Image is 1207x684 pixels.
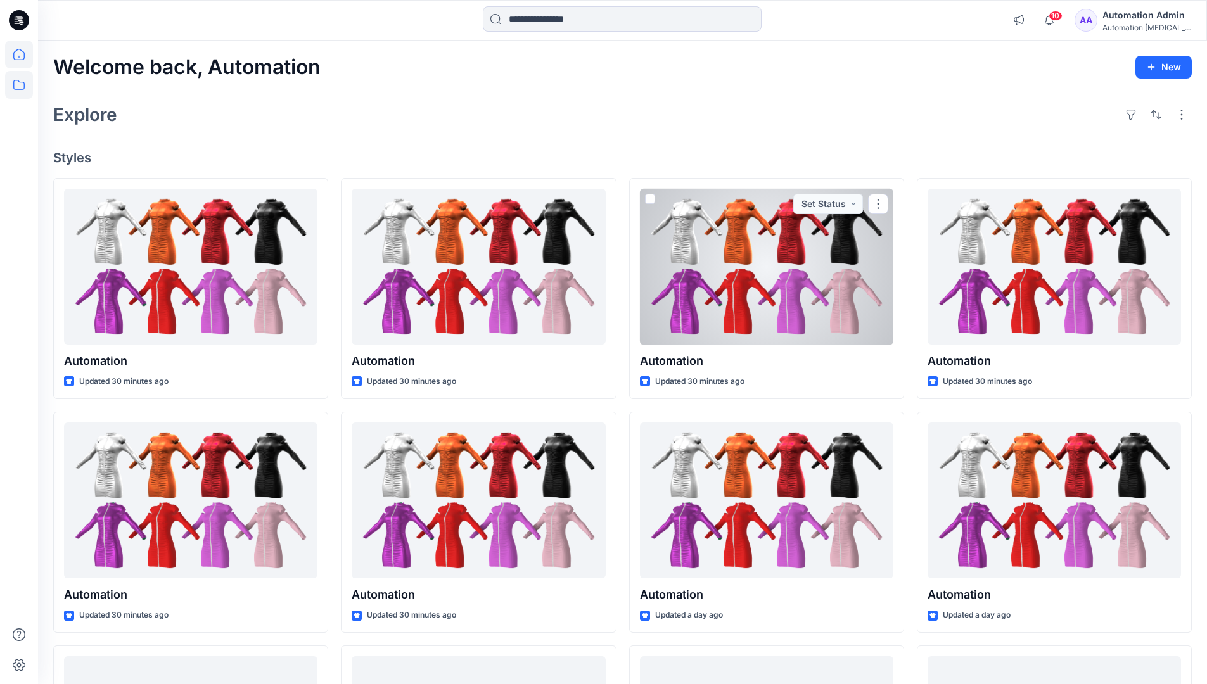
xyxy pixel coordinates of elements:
[79,609,169,622] p: Updated 30 minutes ago
[928,189,1181,345] a: Automation
[352,189,605,345] a: Automation
[928,422,1181,579] a: Automation
[64,352,317,370] p: Automation
[1102,23,1191,32] div: Automation [MEDICAL_DATA]...
[64,586,317,604] p: Automation
[79,375,169,388] p: Updated 30 minutes ago
[53,104,117,125] h2: Explore
[1102,8,1191,23] div: Automation Admin
[928,586,1181,604] p: Automation
[640,422,893,579] a: Automation
[367,375,456,388] p: Updated 30 minutes ago
[640,352,893,370] p: Automation
[352,352,605,370] p: Automation
[655,609,723,622] p: Updated a day ago
[928,352,1181,370] p: Automation
[943,375,1032,388] p: Updated 30 minutes ago
[1135,56,1192,79] button: New
[64,422,317,579] a: Automation
[1075,9,1097,32] div: AA
[655,375,744,388] p: Updated 30 minutes ago
[352,586,605,604] p: Automation
[367,609,456,622] p: Updated 30 minutes ago
[64,189,317,345] a: Automation
[352,422,605,579] a: Automation
[53,56,321,79] h2: Welcome back, Automation
[943,609,1011,622] p: Updated a day ago
[53,150,1192,165] h4: Styles
[640,586,893,604] p: Automation
[640,189,893,345] a: Automation
[1049,11,1063,21] span: 10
